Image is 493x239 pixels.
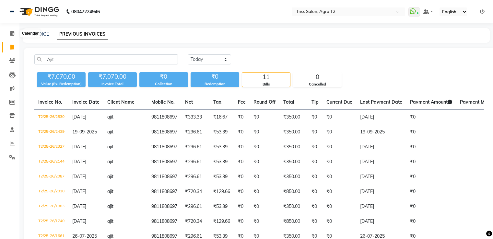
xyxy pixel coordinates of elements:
td: ₹350.00 [279,110,308,125]
div: Cancelled [293,82,341,87]
div: 0 [293,73,341,82]
span: [DATE] [72,203,86,209]
td: ₹0 [323,184,356,199]
td: ₹350.00 [279,169,308,184]
td: ₹16.67 [209,110,234,125]
td: ₹0 [234,184,250,199]
span: ajit [107,114,113,120]
td: ₹850.00 [279,184,308,199]
span: [DATE] [72,174,86,179]
span: Invoice No. [38,99,62,105]
td: ₹0 [234,110,250,125]
td: [DATE] [356,199,406,214]
span: Round Off [253,99,276,105]
td: ₹296.61 [181,199,209,214]
td: ₹0 [323,214,356,229]
td: ₹0 [406,140,456,154]
span: 26-07-2025 [72,233,97,239]
td: [DATE] [356,184,406,199]
td: ₹296.61 [181,154,209,169]
td: ₹0 [250,184,279,199]
td: ₹0 [308,184,323,199]
td: ₹720.34 [181,184,209,199]
span: Tax [213,99,221,105]
td: ₹0 [308,169,323,184]
td: 19-09-2025 [356,125,406,140]
td: 9811808697 [147,169,181,184]
div: ₹7,070.00 [88,72,137,81]
span: ajit [107,144,113,150]
td: [DATE] [356,110,406,125]
span: Invoice Date [72,99,100,105]
td: ₹0 [308,154,323,169]
span: Mobile No. [151,99,175,105]
td: ₹0 [250,214,279,229]
td: ₹0 [308,214,323,229]
td: ₹350.00 [279,125,308,140]
span: Total [283,99,294,105]
span: [DATE] [72,144,86,150]
td: ₹0 [323,110,356,125]
span: [DATE] [72,218,86,224]
span: Last Payment Date [360,99,402,105]
td: ₹296.61 [181,140,209,154]
td: ₹350.00 [279,140,308,154]
td: ₹350.00 [279,154,308,169]
td: ₹0 [406,154,456,169]
span: ajit [107,159,113,165]
span: Client Name [107,99,135,105]
span: [DATE] [72,114,86,120]
span: Tip [311,99,319,105]
td: ₹0 [250,110,279,125]
td: T2/25-26/2327 [34,140,68,154]
td: T2/25-26/2010 [34,184,68,199]
span: Current Due [326,99,352,105]
td: ₹0 [250,140,279,154]
td: [DATE] [356,154,406,169]
td: 9811808697 [147,199,181,214]
td: 9811808697 [147,184,181,199]
td: ₹0 [406,125,456,140]
td: ₹0 [250,154,279,169]
td: ₹53.39 [209,169,234,184]
td: 9811808697 [147,214,181,229]
td: ₹0 [234,214,250,229]
td: [DATE] [356,140,406,154]
td: ₹0 [406,110,456,125]
td: ₹0 [406,184,456,199]
span: Fee [238,99,246,105]
td: 9811808697 [147,154,181,169]
td: ₹0 [234,125,250,140]
td: ₹53.39 [209,154,234,169]
td: [DATE] [356,169,406,184]
td: ₹0 [234,140,250,154]
td: T2/25-26/1883 [34,199,68,214]
a: PREVIOUS INVOICES [57,28,108,40]
td: ₹53.39 [209,140,234,154]
b: 08047224946 [71,3,100,21]
div: ₹7,070.00 [37,72,86,81]
td: ₹0 [323,125,356,140]
td: ₹0 [234,154,250,169]
span: ajit [107,174,113,179]
span: ajit [107,203,113,209]
td: ₹0 [406,169,456,184]
td: ₹0 [234,169,250,184]
div: Invoice Total [88,81,137,87]
img: logo [17,3,61,21]
div: Value (Ex. Redemption) [37,81,86,87]
td: ₹53.39 [209,125,234,140]
td: ₹0 [308,125,323,140]
span: ajit [107,129,113,135]
td: ₹0 [308,199,323,214]
td: ₹0 [250,125,279,140]
td: ₹129.66 [209,184,234,199]
td: ₹0 [406,214,456,229]
div: 11 [242,73,290,82]
span: [DATE] [72,159,86,165]
td: ₹296.61 [181,169,209,184]
td: ₹53.39 [209,199,234,214]
span: ajit [107,218,113,224]
td: T2/25-26/2144 [34,154,68,169]
div: Collection [139,81,188,87]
